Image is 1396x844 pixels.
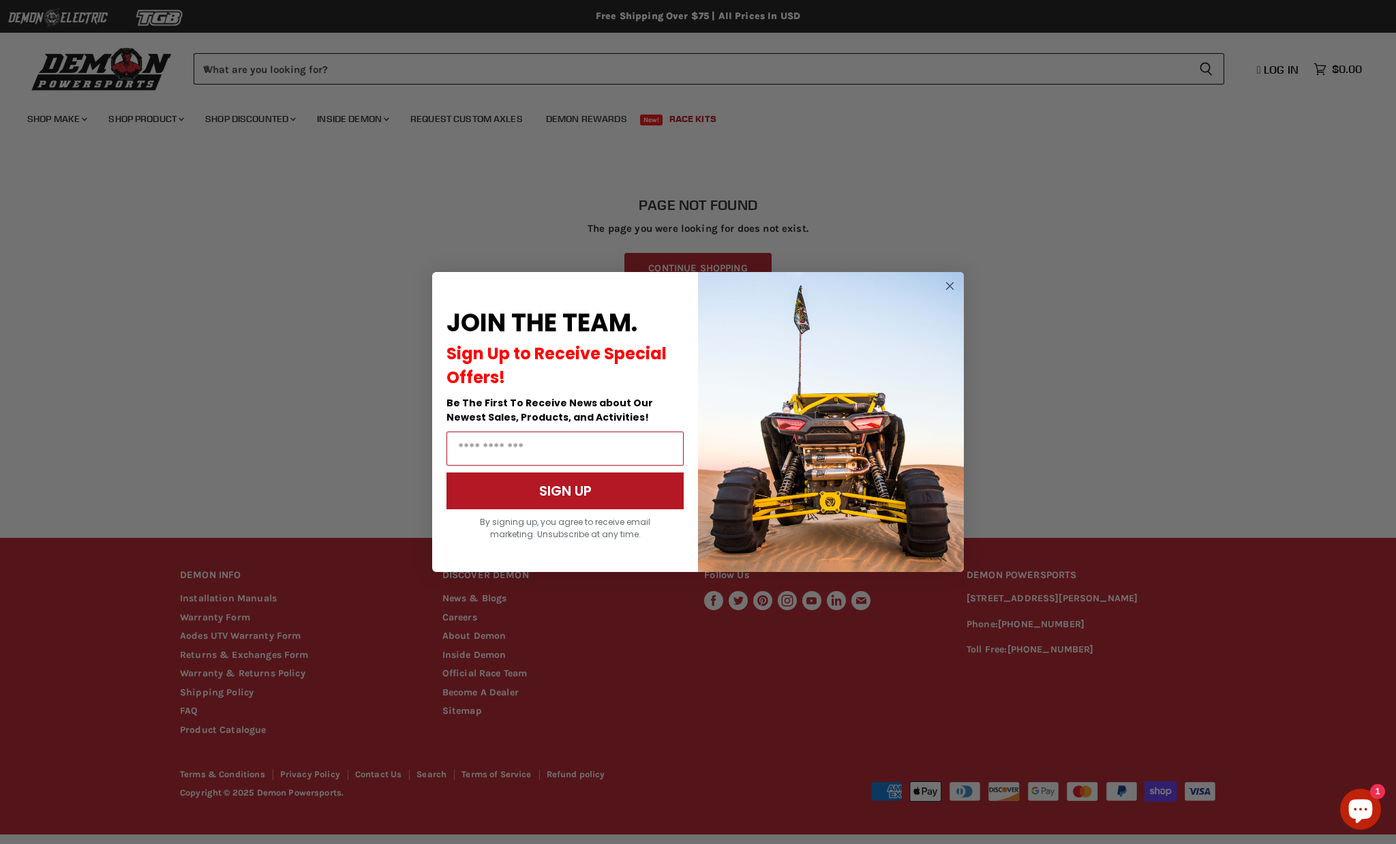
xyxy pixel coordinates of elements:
[941,277,958,295] button: Close dialog
[480,516,650,540] span: By signing up, you agree to receive email marketing. Unsubscribe at any time.
[446,342,667,389] span: Sign Up to Receive Special Offers!
[1336,789,1385,833] inbox-online-store-chat: Shopify online store chat
[446,472,684,509] button: SIGN UP
[446,396,653,424] span: Be The First To Receive News about Our Newest Sales, Products, and Activities!
[698,272,964,572] img: a9095488-b6e7-41ba-879d-588abfab540b.jpeg
[446,432,684,466] input: Email Address
[446,305,637,340] span: JOIN THE TEAM.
